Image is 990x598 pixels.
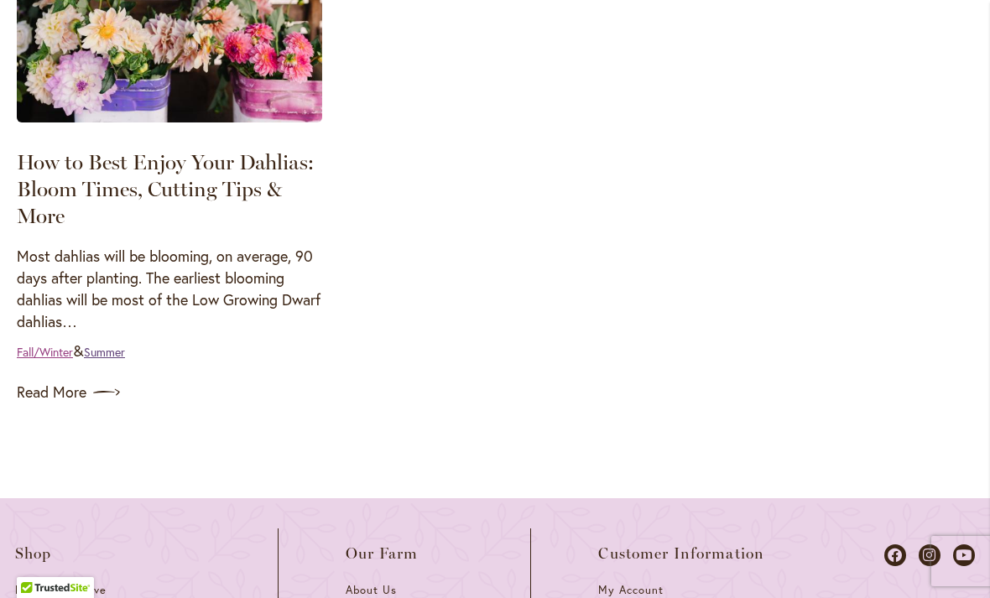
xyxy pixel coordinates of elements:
a: How to Best Enjoy Your Dahlias: Bloom Times, Cutting Tips & More [17,149,314,228]
img: arrow icon [93,379,120,406]
a: Fall/Winter [17,344,73,360]
a: Dahlias on Facebook [884,544,906,566]
a: Dahlias on Instagram [919,544,940,566]
p: Most dahlias will be blooming, on average, 90 days after planting. The earliest blooming dahlias ... [17,246,322,332]
div: & [17,341,125,362]
span: Our Farm [346,545,418,562]
span: Customer Information [598,545,764,562]
span: About Us [346,583,397,597]
a: Summer [84,344,125,360]
span: My Account [598,583,664,597]
iframe: Launch Accessibility Center [13,538,60,585]
a: Read More [17,379,322,406]
span: New & Exclusive [15,583,107,597]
